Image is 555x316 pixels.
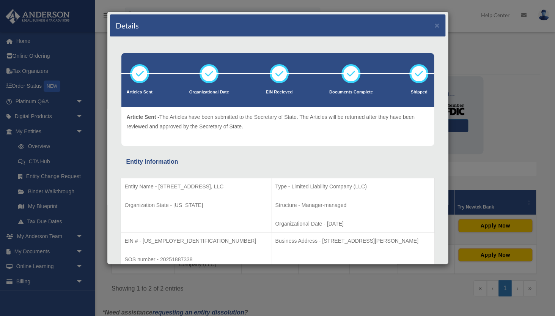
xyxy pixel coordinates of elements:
[275,201,430,210] p: Structure - Manager-managed
[125,255,267,264] p: SOS number - 20251887338
[125,236,267,246] p: EIN # - [US_EMPLOYER_IDENTIFICATION_NUMBER]
[125,201,267,210] p: Organization State - [US_STATE]
[329,88,373,96] p: Documents Complete
[275,182,430,191] p: Type - Limited Liability Company (LLC)
[127,112,429,131] p: The Articles have been submitted to the Secretary of State. The Articles will be returned after t...
[125,182,267,191] p: Entity Name - [STREET_ADDRESS], LLC
[266,88,292,96] p: EIN Recieved
[126,156,429,167] div: Entity Information
[116,20,139,31] h4: Details
[435,21,440,29] button: ×
[409,88,428,96] p: Shipped
[275,236,430,246] p: Business Address - [STREET_ADDRESS][PERSON_NAME]
[127,88,153,96] p: Articles Sent
[275,219,430,229] p: Organizational Date - [DATE]
[189,88,229,96] p: Organizational Date
[127,114,159,120] span: Article Sent -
